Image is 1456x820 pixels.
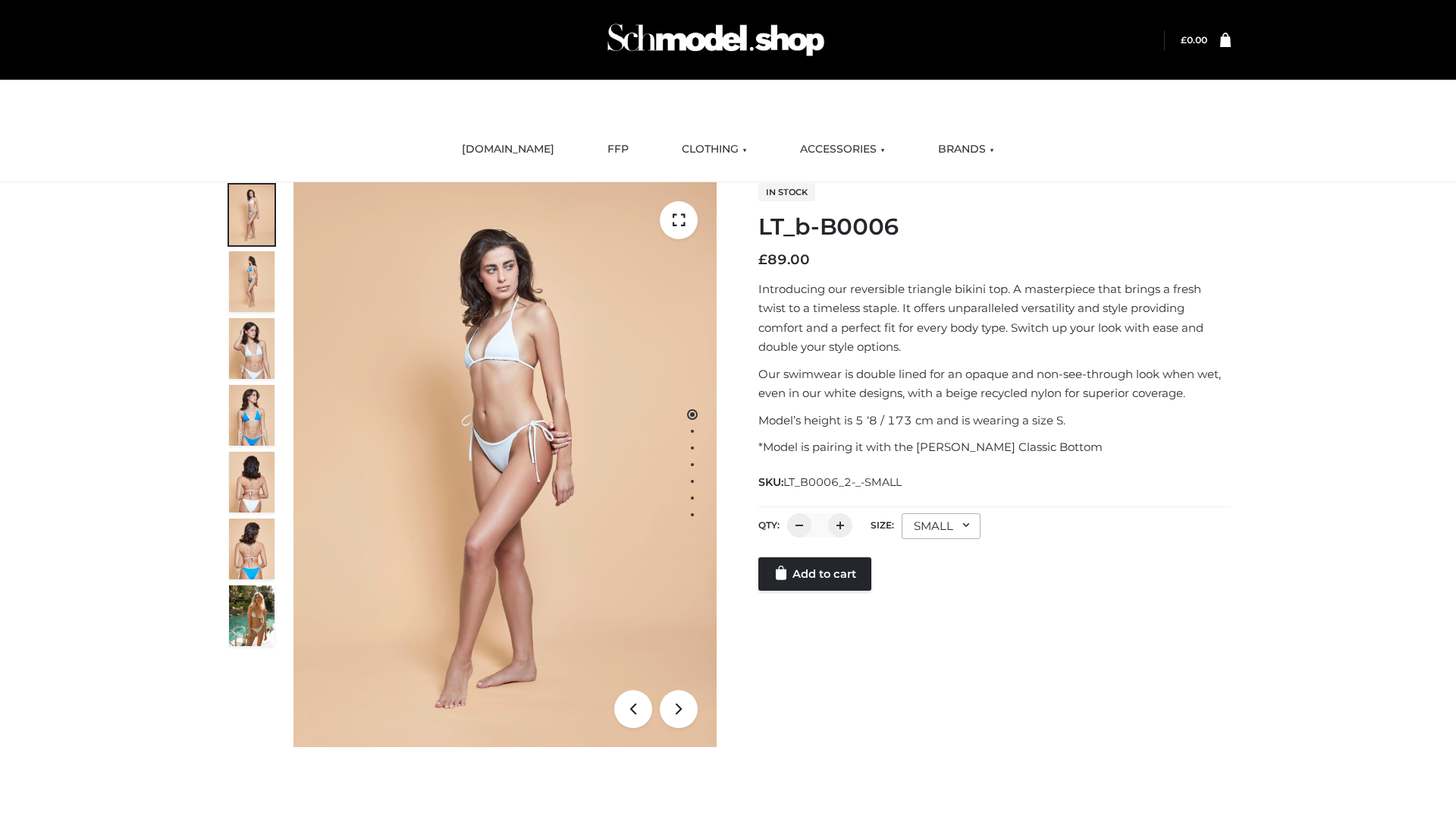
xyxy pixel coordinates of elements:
bdi: 0.00 [1181,34,1207,46]
img: ArielClassicBikiniTop_CloudNine_AzureSky_OW114ECO_8-scaled.jpg [229,519,275,579]
img: ArielClassicBikiniTop_CloudNine_AzureSky_OW114ECO_4-scaled.jpg [229,385,275,446]
p: Model’s height is 5 ‘8 / 173 cm and is wearing a size S. [758,411,1231,430]
bdi: 89.00 [758,251,810,268]
a: ACCESSORIES [789,133,896,166]
label: Size: [871,519,894,531]
a: £0.00 [1181,34,1207,46]
img: ArielClassicBikiniTop_CloudNine_AzureSky_OW114ECO_7-scaled.jpg [229,452,275,512]
img: Arieltop_CloudNine_AzureSky2.jpg [229,585,275,646]
a: [DOMAIN_NAME] [450,133,566,166]
a: FFP [596,133,640,166]
div: SMALL [902,513,981,539]
h1: LT_b-B0006 [758,213,1231,241]
img: Schmodel Admin 964 [602,10,830,70]
img: ArielClassicBikiniTop_CloudNine_AzureSky_OW114ECO_3-scaled.jpg [229,318,275,379]
p: Introducing our reversible triangle bikini top. A masterpiece that brings a fresh twist to a time... [758,279,1231,357]
span: £ [1181,34,1187,46]
img: ArielClassicBikiniTop_CloudNine_AzureSky_OW114ECO_1 [293,182,717,747]
span: LT_B0006_2-_-SMALL [783,475,902,489]
span: In stock [758,183,815,201]
label: QTY: [758,519,780,531]
img: ArielClassicBikiniTop_CloudNine_AzureSky_OW114ECO_2-scaled.jpg [229,251,275,312]
span: £ [758,251,767,268]
img: ArielClassicBikiniTop_CloudNine_AzureSky_OW114ECO_1-scaled.jpg [229,184,275,245]
a: CLOTHING [670,133,758,166]
span: SKU: [758,473,903,491]
a: Add to cart [758,557,871,591]
a: BRANDS [927,133,1006,166]
p: *Model is pairing it with the [PERSON_NAME] Classic Bottom [758,437,1231,457]
p: Our swimwear is double lined for an opaque and non-see-through look when wet, even in our white d... [758,364,1231,403]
